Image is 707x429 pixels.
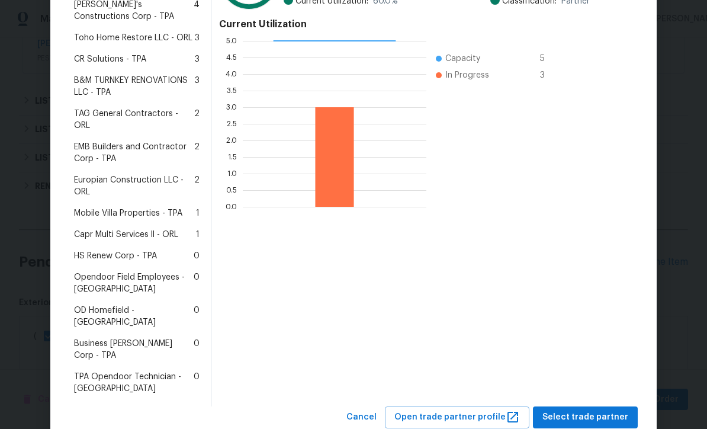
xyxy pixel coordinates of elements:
text: 4.0 [226,71,237,78]
span: Mobile Villa Properties - TPA [74,207,182,219]
text: 3.5 [227,87,237,94]
span: HS Renew Corp - TPA [74,250,157,262]
span: 0 [194,271,200,295]
span: Toho Home Restore LLC - ORL [74,32,192,44]
text: 1.5 [228,153,237,161]
span: 2 [194,108,200,132]
h4: Current Utilization [219,18,631,30]
span: Business [PERSON_NAME] Corp - TPA [74,338,194,361]
text: 2.5 [227,120,237,127]
span: EMB Builders and Contractor Corp - TPA [74,141,194,165]
span: 3 [195,75,200,98]
text: 2.0 [226,137,237,144]
span: Cancel [346,410,377,425]
span: 1 [196,207,200,219]
span: 0 [194,250,200,262]
span: Opendoor Field Employees - [GEOGRAPHIC_DATA] [74,271,194,295]
span: 3 [195,32,200,44]
span: 1 [196,229,200,241]
span: Europian Construction LLC - ORL [74,174,194,198]
span: Capacity [445,53,480,65]
span: 0 [194,338,200,361]
text: 3.0 [226,104,237,111]
text: 0.0 [226,203,237,210]
span: 0 [194,305,200,328]
span: 2 [194,141,200,165]
span: 3 [540,69,559,81]
span: TAG General Contractors - ORL [74,108,194,132]
text: 0.5 [226,187,237,194]
text: 5.0 [226,37,237,44]
span: OD Homefield - [GEOGRAPHIC_DATA] [74,305,194,328]
span: Open trade partner profile [394,410,520,425]
button: Select trade partner [533,406,638,428]
span: In Progress [445,69,489,81]
span: TPA Opendoor Technician - [GEOGRAPHIC_DATA] [74,371,194,395]
button: Cancel [342,406,381,428]
button: Open trade partner profile [385,406,529,428]
span: Select trade partner [542,410,628,425]
span: CR Solutions - TPA [74,53,146,65]
span: 0 [194,371,200,395]
span: Capr Multi Services ll - ORL [74,229,178,241]
span: B&M TURNKEY RENOVATIONS LLC - TPA [74,75,195,98]
text: 4.5 [226,54,237,61]
span: 5 [540,53,559,65]
span: 3 [195,53,200,65]
span: 2 [194,174,200,198]
text: 1.0 [227,170,237,177]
